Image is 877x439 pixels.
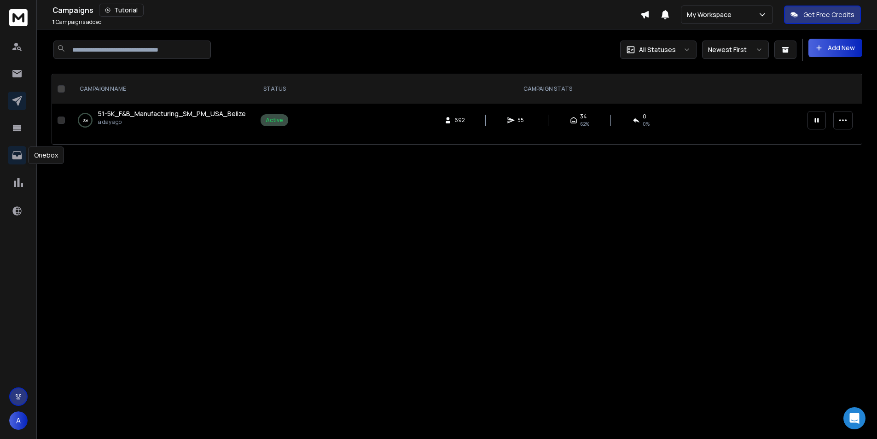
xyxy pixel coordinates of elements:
p: Campaigns added [52,18,102,26]
button: Newest First [702,41,769,59]
th: CAMPAIGN NAME [69,74,255,104]
th: CAMPAIGN STATS [294,74,802,104]
p: a day ago [98,118,246,126]
span: 1 [52,18,55,26]
p: All Statuses [639,45,676,54]
td: 0%51-5K_F&B_Manufacturing_SM_PM_USA_Belizea day ago [69,104,255,137]
p: 0 % [83,116,88,125]
button: Get Free Credits [784,6,861,24]
div: Open Intercom Messenger [843,407,865,429]
span: 34 [580,113,587,120]
th: STATUS [255,74,294,104]
button: A [9,411,28,430]
span: 55 [517,117,527,124]
span: 0 [643,113,646,120]
span: 692 [454,117,465,124]
div: Campaigns [52,4,640,17]
p: Get Free Credits [803,10,854,19]
button: Tutorial [99,4,144,17]
span: 62 % [580,120,589,128]
span: 0 % [643,120,650,128]
button: Add New [808,39,862,57]
p: My Workspace [687,10,735,19]
div: Active [266,117,283,124]
a: 51-5K_F&B_Manufacturing_SM_PM_USA_Belize [98,109,246,118]
div: Onebox [28,146,64,164]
